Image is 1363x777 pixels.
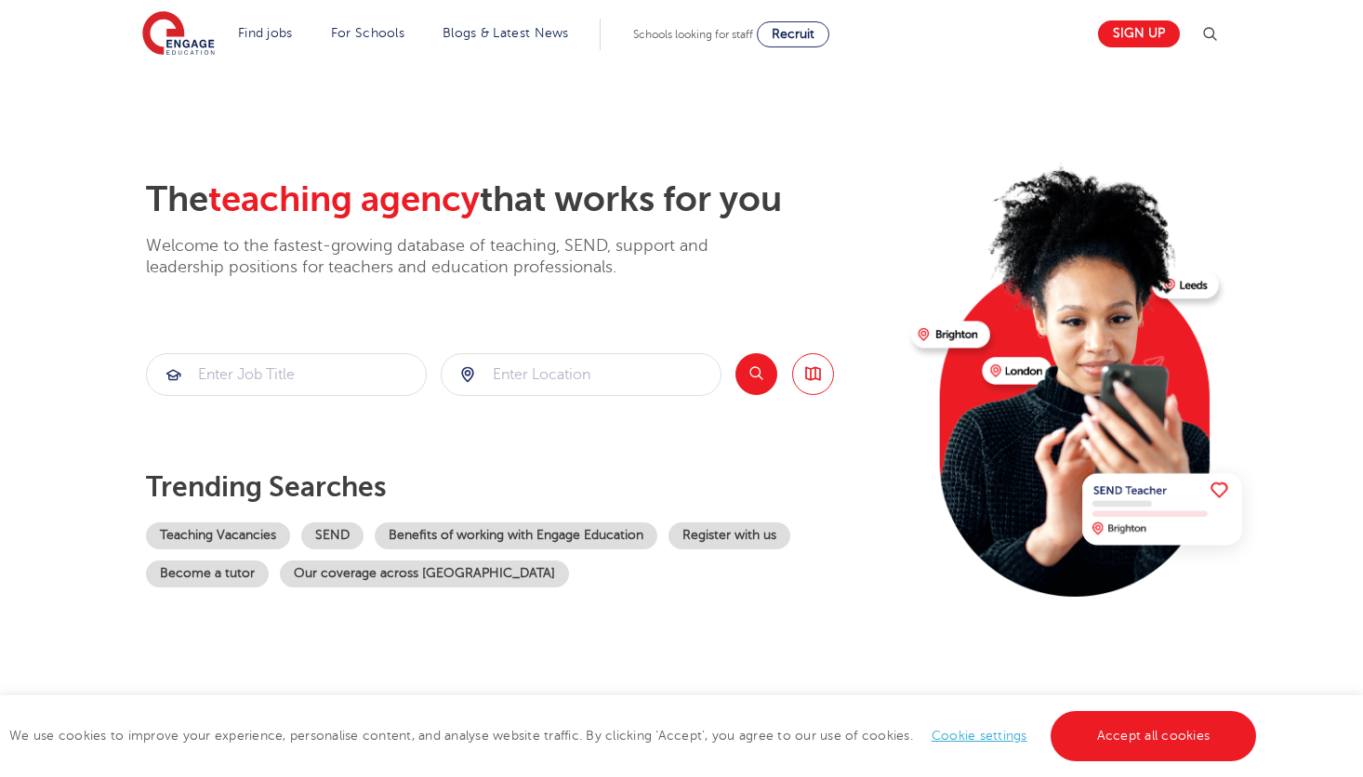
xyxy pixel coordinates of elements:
p: Trending searches [146,470,896,504]
a: Our coverage across [GEOGRAPHIC_DATA] [280,560,569,587]
a: Blogs & Latest News [443,26,569,40]
span: We use cookies to improve your experience, personalise content, and analyse website traffic. By c... [9,729,1261,743]
input: Submit [147,354,426,395]
span: Recruit [772,27,814,41]
a: Accept all cookies [1051,711,1257,761]
img: Engage Education [142,11,215,58]
div: Submit [441,353,721,396]
p: Welcome to the fastest-growing database of teaching, SEND, support and leadership positions for t... [146,235,760,279]
div: Submit [146,353,427,396]
span: teaching agency [208,179,480,219]
h2: The that works for you [146,178,896,221]
a: Become a tutor [146,560,269,587]
a: Sign up [1098,20,1180,47]
a: Teaching Vacancies [146,522,290,549]
input: Submit [442,354,721,395]
a: SEND [301,522,364,549]
button: Search [735,353,777,395]
a: Find jobs [238,26,293,40]
a: Register with us [668,522,790,549]
a: Recruit [757,21,829,47]
span: Schools looking for staff [633,28,753,41]
a: Benefits of working with Engage Education [375,522,657,549]
a: Cookie settings [932,729,1027,743]
a: For Schools [331,26,404,40]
